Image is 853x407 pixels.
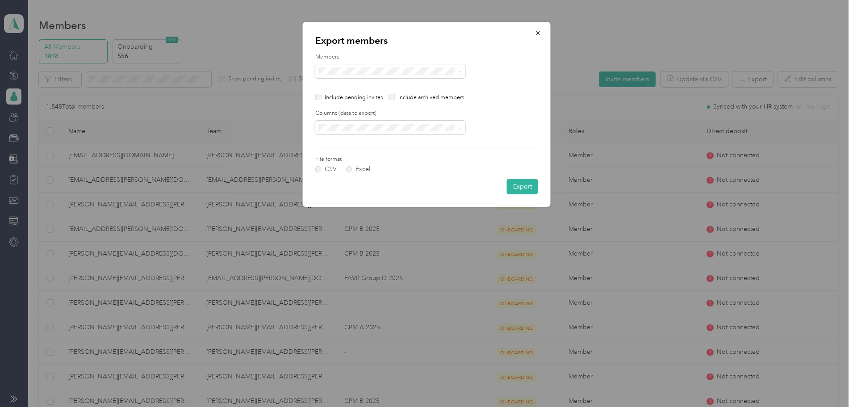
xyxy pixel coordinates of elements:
[803,357,853,407] iframe: Everlance-gr Chat Button Frame
[315,53,538,61] label: Members
[315,166,337,172] label: CSV
[398,94,464,102] p: Include archived members
[315,109,538,117] label: Columns (data to export)
[346,166,370,172] label: Excel
[325,94,383,102] p: Include pending invites
[507,179,538,194] button: Export
[315,34,538,47] p: Export members
[315,155,415,164] label: File format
